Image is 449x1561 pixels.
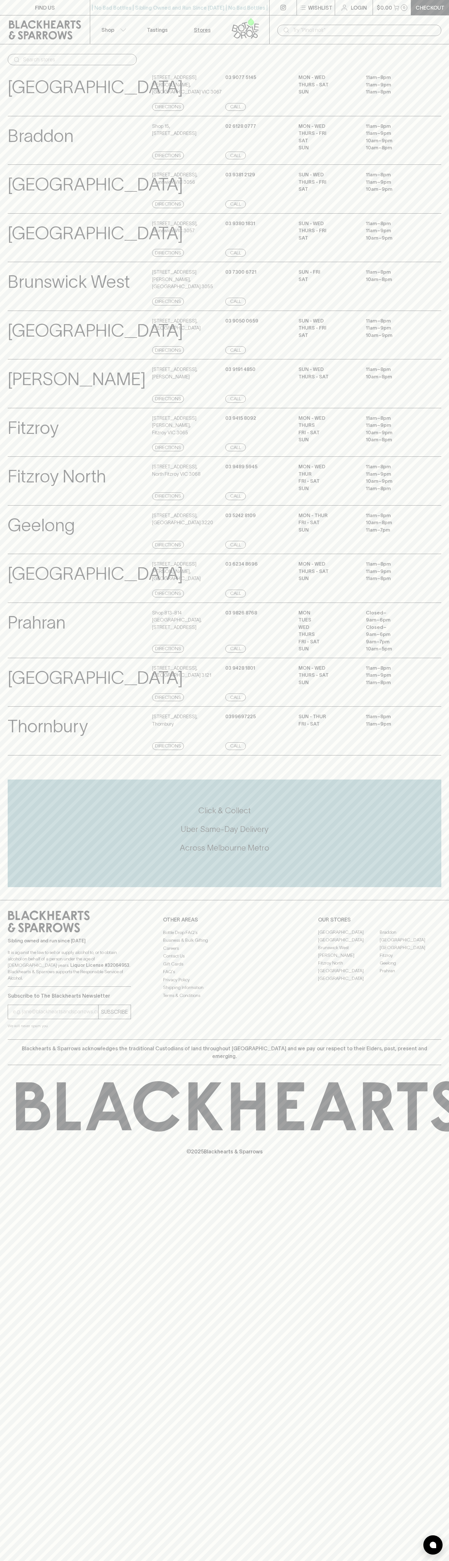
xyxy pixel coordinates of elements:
[13,1007,98,1017] input: e.g. jane@blackheartsandsparrows.com.au
[101,26,114,34] p: Shop
[163,968,286,976] a: FAQ's
[225,123,256,130] p: 02 6128 0777
[298,512,356,519] p: MON - THUR
[8,938,131,944] p: Sibling owned and run since [DATE]
[298,624,356,631] p: WED
[298,616,356,624] p: TUES
[366,171,424,179] p: 11am – 8pm
[318,944,380,952] a: Brunswick West
[366,463,424,471] p: 11am – 8pm
[152,249,184,257] a: Directions
[8,74,183,101] p: [GEOGRAPHIC_DATA]
[8,665,183,691] p: [GEOGRAPHIC_DATA]
[366,679,424,686] p: 11am – 8pm
[8,171,183,198] p: [GEOGRAPHIC_DATA]
[366,672,424,679] p: 11am – 9pm
[152,693,184,701] a: Directions
[8,805,441,816] h5: Click & Collect
[366,526,424,534] p: 11am – 7pm
[99,1005,131,1019] button: SUBSCRIBE
[366,144,424,152] p: 10am – 8pm
[298,373,356,381] p: THURS - SAT
[298,631,356,638] p: THURS
[152,317,201,332] p: [STREET_ADDRESS] , [GEOGRAPHIC_DATA]
[366,575,424,582] p: 11am – 8pm
[366,519,424,526] p: 10am – 8pm
[366,227,424,234] p: 11am – 9pm
[366,269,424,276] p: 11am – 8pm
[366,429,424,437] p: 10am – 9pm
[298,665,356,672] p: MON - WED
[152,298,184,305] a: Directions
[8,512,75,539] p: Geelong
[8,123,73,149] p: Braddon
[366,631,424,638] p: 9am – 6pm
[225,103,246,111] a: Call
[225,395,246,403] a: Call
[163,937,286,944] a: Business & Bulk Gifting
[225,220,255,227] p: 03 9380 1831
[298,415,356,422] p: MON - WED
[366,624,424,631] p: Closed –
[298,88,356,96] p: SUN
[163,976,286,983] a: Privacy Policy
[380,944,441,952] a: [GEOGRAPHIC_DATA]
[308,4,332,12] p: Wishlist
[380,959,441,967] a: Geelong
[298,171,356,179] p: SUN - WED
[152,590,184,597] a: Directions
[318,916,441,923] p: OUR STORES
[225,645,246,653] a: Call
[135,15,180,44] a: Tastings
[318,952,380,959] a: [PERSON_NAME]
[225,317,258,325] p: 03 9050 0659
[366,324,424,332] p: 11am – 9pm
[298,679,356,686] p: SUN
[8,713,88,740] p: Thornbury
[8,992,131,1000] p: Subscribe to The Blackhearts Newsletter
[225,713,256,720] p: 0399697225
[152,123,196,137] p: Shop 15 , [STREET_ADDRESS]
[101,1008,128,1016] p: SUBSCRIBE
[225,463,257,471] p: 03 9489 5945
[8,780,441,887] div: Call to action block
[366,665,424,672] p: 11am – 8pm
[298,422,356,429] p: THURS
[225,200,246,208] a: Call
[298,179,356,186] p: THURS - FRI
[298,575,356,582] p: SUN
[318,929,380,936] a: [GEOGRAPHIC_DATA]
[152,512,213,526] p: [STREET_ADDRESS] , [GEOGRAPHIC_DATA] 3220
[163,984,286,992] a: Shipping Information
[8,415,59,441] p: Fitzroy
[380,952,441,959] a: Fitzroy
[366,317,424,325] p: 11am – 8pm
[8,463,106,490] p: Fitzroy North
[366,616,424,624] p: 9am – 6pm
[225,298,246,305] a: Call
[298,672,356,679] p: THURS - SAT
[298,130,356,137] p: THURS - FRI
[366,81,424,89] p: 11am – 9pm
[298,609,356,617] p: MON
[366,415,424,422] p: 11am – 8pm
[152,200,184,208] a: Directions
[366,276,424,283] p: 10am – 8pm
[152,366,197,380] p: [STREET_ADDRESS] , [PERSON_NAME]
[298,366,356,373] p: SUN - WED
[8,609,65,636] p: Prahran
[8,269,130,295] p: Brunswick West
[152,609,224,631] p: Shop 813-814 [GEOGRAPHIC_DATA] , [STREET_ADDRESS]
[298,720,356,728] p: Fri - Sat
[194,26,211,34] p: Stores
[366,485,424,492] p: 11am – 8pm
[225,74,256,81] p: 03 9077 5145
[8,317,183,344] p: [GEOGRAPHIC_DATA]
[225,269,256,276] p: 03 7300 6721
[366,74,424,81] p: 11am – 8pm
[366,137,424,145] p: 10am – 9pm
[8,824,441,834] h5: Uber Same-Day Delivery
[366,220,424,227] p: 11am – 8pm
[298,269,356,276] p: SUN - FRI
[225,590,246,597] a: Call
